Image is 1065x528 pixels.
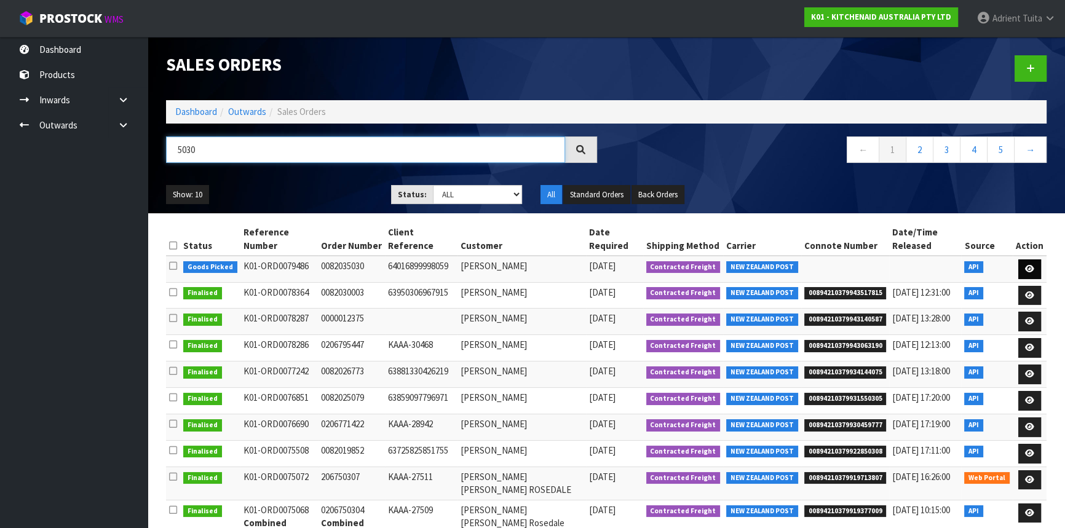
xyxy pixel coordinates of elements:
td: 63950306967915 [385,282,457,309]
td: [PERSON_NAME] [457,282,586,309]
th: Shipping Method [643,223,724,256]
span: 00894210379930459777 [804,419,887,431]
span: [DATE] [589,504,616,516]
span: NEW ZEALAND POST [726,287,798,299]
span: [DATE] [589,312,616,324]
td: K01-ORD0078364 [240,282,318,309]
span: ProStock [39,10,102,26]
span: API [964,446,983,458]
span: API [964,366,983,379]
td: [PERSON_NAME] [PERSON_NAME] ROSEDALE [457,467,586,500]
span: API [964,419,983,431]
td: [PERSON_NAME] [457,361,586,388]
span: Contracted Freight [646,472,721,484]
td: 0000012375 [318,309,385,335]
span: NEW ZEALAND POST [726,472,798,484]
th: Carrier [723,223,801,256]
a: 2 [906,136,933,163]
span: NEW ZEALAND POST [726,261,798,274]
small: WMS [105,14,124,25]
a: 1 [879,136,906,163]
td: 63725825851755 [385,441,457,467]
a: 4 [960,136,988,163]
th: Source [961,223,1013,256]
span: Finalised [183,505,222,518]
span: [DATE] 12:31:00 [892,286,950,298]
td: 0082019852 [318,441,385,467]
span: Contracted Freight [646,393,721,405]
th: Status [180,223,240,256]
nav: Page navigation [616,136,1047,167]
td: 0082026773 [318,361,385,388]
span: 00894210379922850308 [804,446,887,458]
span: Contracted Freight [646,505,721,518]
th: Customer [457,223,586,256]
span: Finalised [183,419,222,431]
span: Contracted Freight [646,446,721,458]
td: 206750307 [318,467,385,500]
span: [DATE] [589,339,616,350]
a: K01 - KITCHENAID AUSTRALIA PTY LTD [804,7,958,27]
span: API [964,340,983,352]
span: 00894210379919377009 [804,505,887,518]
span: NEW ZEALAND POST [726,393,798,405]
a: Outwards [228,106,266,117]
span: [DATE] [589,260,616,272]
span: [DATE] [589,444,616,456]
a: Dashboard [175,106,217,117]
span: Contracted Freight [646,419,721,431]
span: 00894210379943140587 [804,313,887,326]
td: 0082025079 [318,388,385,414]
span: 00894210379919713807 [804,472,887,484]
span: API [964,261,983,274]
td: K01-ORD0077242 [240,361,318,388]
span: NEW ZEALAND POST [726,313,798,326]
span: 00894210379943517815 [804,287,887,299]
span: NEW ZEALAND POST [726,419,798,431]
td: K01-ORD0075072 [240,467,318,500]
span: [DATE] 17:19:00 [892,418,950,430]
span: NEW ZEALAND POST [726,340,798,352]
span: 00894210379943063190 [804,340,887,352]
span: NEW ZEALAND POST [726,446,798,458]
span: [DATE] 12:13:00 [892,339,950,350]
span: Finalised [183,287,222,299]
span: API [964,287,983,299]
strong: Status: [398,189,427,200]
span: Contracted Freight [646,261,721,274]
td: 64016899998059 [385,256,457,282]
button: Back Orders [631,185,684,205]
span: NEW ZEALAND POST [726,505,798,518]
td: [PERSON_NAME] [457,309,586,335]
th: Action [1013,223,1047,256]
span: Finalised [183,472,222,484]
td: K01-ORD0078286 [240,335,318,361]
span: Tuita [1023,12,1042,24]
span: Finalised [183,446,222,458]
a: → [1014,136,1047,163]
td: K01-ORD0079486 [240,256,318,282]
td: KAAA-28942 [385,414,457,441]
span: [DATE] 16:26:00 [892,471,950,483]
td: [PERSON_NAME] [457,388,586,414]
span: Contracted Freight [646,313,721,326]
th: Reference Number [240,223,318,256]
img: cube-alt.png [18,10,34,26]
button: Show: 10 [166,185,209,205]
td: K01-ORD0076851 [240,388,318,414]
span: 00894210379934144075 [804,366,887,379]
td: KAAA-27511 [385,467,457,500]
span: Contracted Freight [646,287,721,299]
td: [PERSON_NAME] [457,441,586,467]
span: [DATE] [589,418,616,430]
span: [DATE] 10:15:00 [892,504,950,516]
strong: K01 - KITCHENAID AUSTRALIA PTY LTD [811,12,951,22]
span: [DATE] [589,365,616,377]
span: [DATE] 17:20:00 [892,392,950,403]
span: Web Portal [964,472,1010,484]
td: 0082030003 [318,282,385,309]
span: 00894210379931550305 [804,393,887,405]
th: Date/Time Released [889,223,961,256]
span: API [964,393,983,405]
th: Client Reference [385,223,457,256]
